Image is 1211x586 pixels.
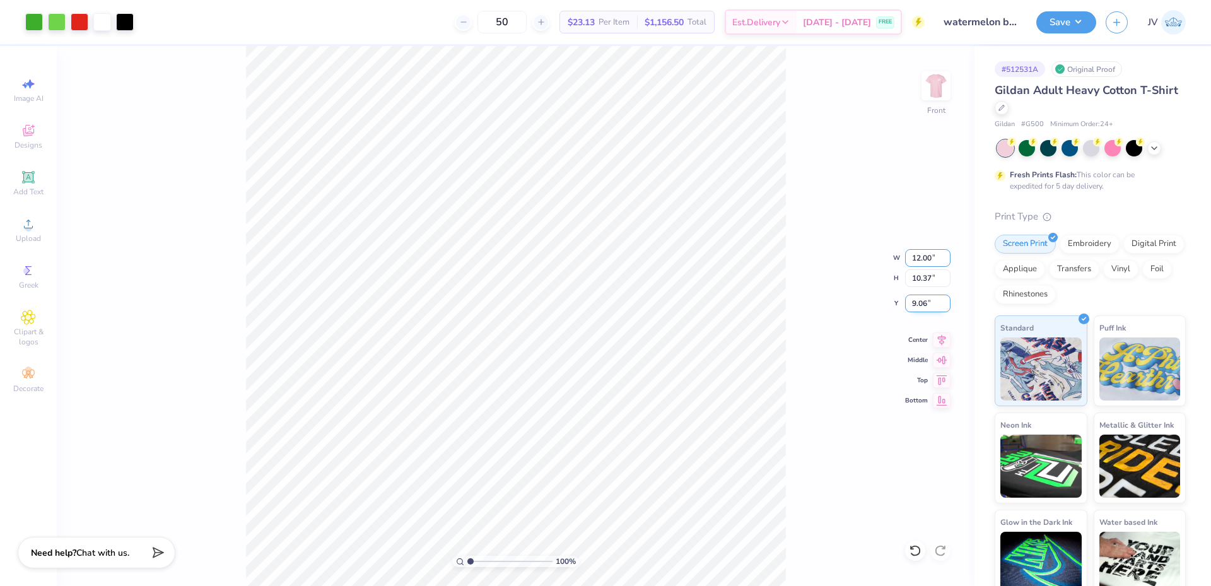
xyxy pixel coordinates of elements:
[1050,119,1113,130] span: Minimum Order: 24 +
[1060,235,1120,254] div: Embroidery
[1099,515,1157,529] span: Water based Ink
[14,93,44,103] span: Image AI
[31,547,76,559] strong: Need help?
[1010,169,1165,192] div: This color can be expedited for 5 day delivery.
[995,260,1045,279] div: Applique
[1148,10,1186,35] a: JV
[1103,260,1138,279] div: Vinyl
[687,16,706,29] span: Total
[995,61,1045,77] div: # 512531A
[1010,170,1077,180] strong: Fresh Prints Flash:
[13,384,44,394] span: Decorate
[803,16,871,29] span: [DATE] - [DATE]
[1000,337,1082,401] img: Standard
[1161,10,1186,35] img: Jo Vincent
[19,280,38,290] span: Greek
[905,336,928,344] span: Center
[995,119,1015,130] span: Gildan
[927,105,945,116] div: Front
[16,233,41,243] span: Upload
[995,83,1178,98] span: Gildan Adult Heavy Cotton T-Shirt
[934,9,1027,35] input: Untitled Design
[477,11,527,33] input: – –
[599,16,629,29] span: Per Item
[905,356,928,365] span: Middle
[1099,337,1181,401] img: Puff Ink
[1099,418,1174,431] span: Metallic & Glitter Ink
[568,16,595,29] span: $23.13
[1000,515,1072,529] span: Glow in the Dark Ink
[905,376,928,385] span: Top
[6,327,50,347] span: Clipart & logos
[1000,321,1034,334] span: Standard
[879,18,892,26] span: FREE
[1051,61,1122,77] div: Original Proof
[732,16,780,29] span: Est. Delivery
[1142,260,1172,279] div: Foil
[995,235,1056,254] div: Screen Print
[645,16,684,29] span: $1,156.50
[995,285,1056,304] div: Rhinestones
[76,547,129,559] span: Chat with us.
[1099,321,1126,334] span: Puff Ink
[1000,418,1031,431] span: Neon Ink
[1036,11,1096,33] button: Save
[923,73,949,98] img: Front
[556,556,576,567] span: 100 %
[13,187,44,197] span: Add Text
[1021,119,1044,130] span: # G500
[1000,435,1082,498] img: Neon Ink
[995,209,1186,224] div: Print Type
[1148,15,1158,30] span: JV
[1123,235,1185,254] div: Digital Print
[15,140,42,150] span: Designs
[905,396,928,405] span: Bottom
[1099,435,1181,498] img: Metallic & Glitter Ink
[1049,260,1099,279] div: Transfers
